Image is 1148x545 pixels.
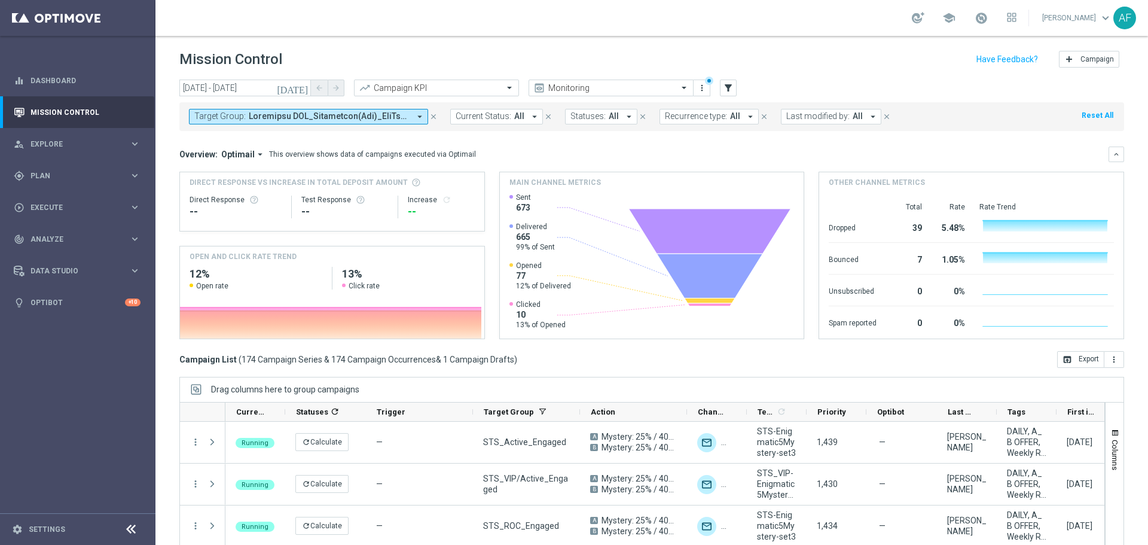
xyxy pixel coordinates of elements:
[328,80,344,96] button: arrow_forward
[1067,437,1092,447] div: 09 Oct 2025, Thursday
[660,109,759,124] button: Recurrence type: All arrow_drop_down
[516,261,571,270] span: Opened
[30,172,129,179] span: Plan
[13,108,141,117] div: Mission Control
[1112,150,1120,159] i: keyboard_arrow_down
[936,202,965,212] div: Rate
[1062,355,1072,364] i: open_in_browser
[13,76,141,86] div: equalizer Dashboard
[721,517,740,536] div: Email
[829,312,877,331] div: Spam reported
[12,524,23,535] i: settings
[516,202,531,213] span: 673
[829,249,877,268] div: Bounced
[190,520,201,531] button: more_vert
[745,111,756,122] i: arrow_drop_down
[190,251,297,262] h4: OPEN AND CLICK RATE TREND
[14,170,25,181] i: gps_fixed
[1064,54,1074,64] i: add
[817,407,846,416] span: Priority
[976,55,1038,63] input: Have Feedback?
[14,202,25,213] i: play_circle_outline
[483,520,559,531] span: STS_ROC_Engaged
[609,111,619,121] span: All
[129,265,141,276] i: keyboard_arrow_right
[781,109,881,124] button: Last modified by: All arrow_drop_down
[565,109,637,124] button: Statuses: All arrow_drop_down
[1109,147,1124,162] button: keyboard_arrow_down
[30,96,141,128] a: Mission Control
[359,82,371,94] i: trending_up
[29,526,65,533] a: Settings
[891,281,922,300] div: 0
[697,475,716,494] img: Optimail
[544,112,552,121] i: close
[721,433,740,452] img: Email
[13,266,141,276] button: Data Studio keyboard_arrow_right
[529,80,694,96] ng-select: Monitoring
[1099,11,1112,25] span: keyboard_arrow_down
[720,80,737,96] button: filter_alt
[14,139,129,150] div: Explore
[602,473,677,484] span: Mystery: 25% / 40% / 50% / 55% / 60%_A
[483,437,566,447] span: STS_Active_Engaged
[829,281,877,300] div: Unsubscribed
[236,437,274,448] colored-tag: Running
[342,267,475,281] h2: 13%
[190,195,282,205] div: Direct Response
[829,217,877,236] div: Dropped
[879,479,886,489] span: —
[428,110,439,123] button: close
[443,354,514,365] span: 1 Campaign Drafts
[602,515,677,526] span: Mystery: 25% / 40% / 50% / 55% / 60%_A
[891,249,922,268] div: 7
[516,242,555,252] span: 99% of Sent
[1007,407,1025,416] span: Tags
[868,111,878,122] i: arrow_drop_down
[947,431,987,453] div: Elaine Pillay
[190,437,201,447] i: more_vert
[13,298,141,307] button: lightbulb Optibot +10
[30,287,125,318] a: Optibot
[311,80,328,96] button: arrow_back
[236,407,265,416] span: Current Status
[14,266,129,276] div: Data Studio
[1109,355,1119,364] i: more_vert
[775,405,786,418] span: Calculate column
[516,270,571,281] span: 77
[13,203,141,212] div: play_circle_outline Execute keyboard_arrow_right
[14,234,25,245] i: track_changes
[877,407,904,416] span: Optibot
[436,355,441,364] span: &
[376,479,383,489] span: —
[14,234,129,245] div: Analyze
[1057,351,1104,368] button: open_in_browser Export
[1067,520,1092,531] div: 09 Oct 2025, Thursday
[759,110,770,123] button: close
[13,139,141,149] div: person_search Explore keyboard_arrow_right
[514,354,517,365] span: )
[883,112,891,121] i: close
[129,233,141,245] i: keyboard_arrow_right
[509,177,601,188] h4: Main channel metrics
[697,517,716,536] img: Optimail
[218,149,269,160] button: Optimail arrow_drop_down
[1067,479,1092,489] div: 09 Oct 2025, Thursday
[302,438,310,446] i: refresh
[354,80,519,96] ng-select: Campaign KPI
[590,486,598,493] span: B
[624,111,634,122] i: arrow_drop_down
[349,281,380,291] span: Click rate
[936,281,965,300] div: 0%
[1007,468,1046,500] span: DAILY, A_B OFFER, Weekly Recurring, Upto $500
[853,111,863,121] span: All
[129,170,141,181] i: keyboard_arrow_right
[242,523,268,531] span: Running
[196,281,228,291] span: Open rate
[13,171,141,181] button: gps_fixed Plan keyboard_arrow_right
[242,354,436,365] span: 174 Campaign Series & 174 Campaign Occurrences
[829,177,925,188] h4: Other channel metrics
